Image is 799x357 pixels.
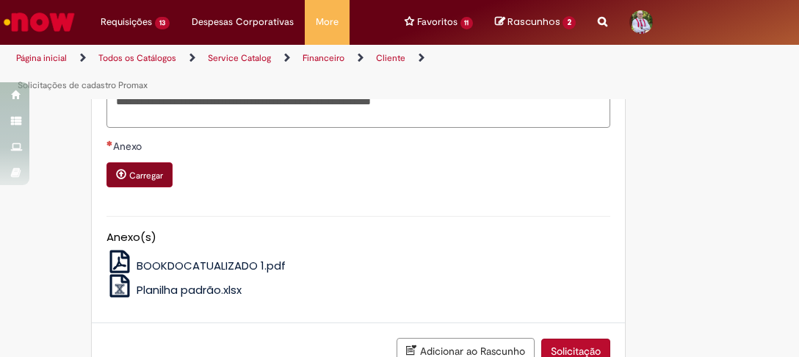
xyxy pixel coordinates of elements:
[106,231,611,244] h5: Anexo(s)
[106,140,113,146] span: Necessários
[137,258,286,273] span: BOOKDOCATUALIZADO 1.pdf
[192,15,294,29] span: Despesas Corporativas
[316,15,339,29] span: More
[106,162,173,187] button: Carregar anexo de Anexo Required
[495,15,576,29] a: No momento, sua lista de rascunhos tem 2 Itens
[11,45,455,99] ul: Trilhas de página
[303,52,344,64] a: Financeiro
[507,15,560,29] span: Rascunhos
[106,282,242,297] a: Planilha padrão.xlsx
[113,140,145,153] span: Anexo
[376,52,405,64] a: Cliente
[101,15,152,29] span: Requisições
[129,170,163,181] small: Carregar
[98,52,176,64] a: Todos os Catálogos
[1,7,77,37] img: ServiceNow
[137,282,242,297] span: Planilha padrão.xlsx
[563,16,576,29] span: 2
[208,52,271,64] a: Service Catalog
[460,17,474,29] span: 11
[16,52,67,64] a: Página inicial
[106,258,286,273] a: BOOKDOCATUALIZADO 1.pdf
[106,89,611,129] textarea: Descrição
[417,15,458,29] span: Favoritos
[155,17,170,29] span: 13
[18,79,148,91] a: Solicitações de cadastro Promax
